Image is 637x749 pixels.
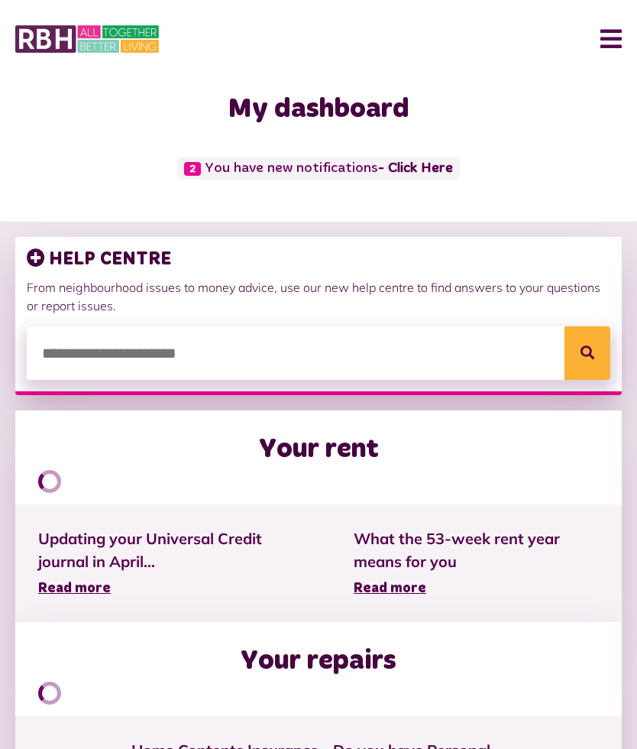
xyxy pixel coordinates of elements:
[15,23,159,55] img: MyRBH
[177,157,459,180] span: You have new notifications
[354,582,426,595] span: Read more
[259,433,379,466] h2: Your rent
[38,582,111,595] span: Read more
[15,93,622,126] h1: My dashboard
[27,278,610,315] p: From neighbourhood issues to money advice, use our new help centre to find answers to your questi...
[378,161,453,175] a: - Click Here
[354,527,599,599] a: What the 53-week rent year means for you Read more
[184,162,201,176] span: 2
[354,527,599,573] span: What the 53-week rent year means for you
[38,527,308,599] a: Updating your Universal Credit journal in April... Read more
[27,248,610,271] h3: HELP CENTRE
[241,645,396,678] h2: Your repairs
[38,527,308,573] span: Updating your Universal Credit journal in April...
